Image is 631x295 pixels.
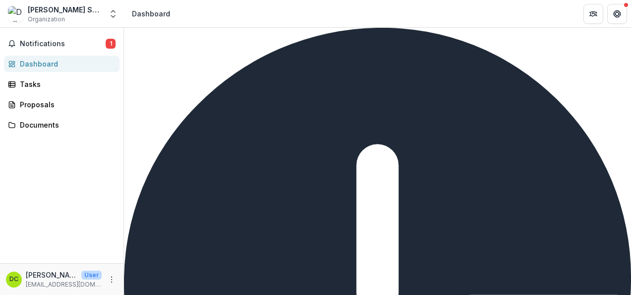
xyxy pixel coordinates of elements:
[20,99,112,110] div: Proposals
[4,117,120,133] a: Documents
[4,96,120,113] a: Proposals
[81,271,102,280] p: User
[132,8,170,19] div: Dashboard
[26,280,102,289] p: [EMAIL_ADDRESS][DOMAIN_NAME]
[20,59,112,69] div: Dashboard
[4,56,120,72] a: Dashboard
[28,15,65,24] span: Organization
[9,276,18,283] div: Dolly Clement
[8,6,24,22] img: Dolly Clement School
[607,4,627,24] button: Get Help
[106,4,120,24] button: Open entity switcher
[20,120,112,130] div: Documents
[4,76,120,92] a: Tasks
[4,36,120,52] button: Notifications1
[583,4,603,24] button: Partners
[106,39,116,49] span: 1
[128,6,174,21] nav: breadcrumb
[20,79,112,89] div: Tasks
[26,270,77,280] p: [PERSON_NAME]
[106,274,118,286] button: More
[20,40,106,48] span: Notifications
[28,4,102,15] div: [PERSON_NAME] School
